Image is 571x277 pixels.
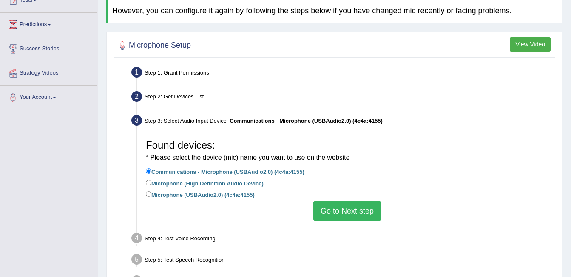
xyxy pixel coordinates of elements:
a: Strategy Videos [0,61,97,83]
a: Success Stories [0,37,97,58]
div: Step 5: Test Speech Recognition [128,251,558,270]
label: Microphone (High Definition Audio Device) [146,178,264,188]
h2: Microphone Setup [116,39,191,52]
label: Microphone (USBAudio2.0) (4c4a:4155) [146,190,255,199]
button: Go to Next step [313,201,381,221]
input: Microphone (High Definition Audio Device) [146,180,151,185]
b: Communications - Microphone (USBAudio2.0) (4c4a:4155) [230,118,383,124]
h3: Found devices: [146,140,548,162]
h4: However, you can configure it again by following the steps below if you have changed mic recently... [112,7,558,15]
a: Predictions [0,13,97,34]
div: Step 4: Test Voice Recording [128,230,558,249]
div: Step 2: Get Devices List [128,89,558,107]
button: View Video [510,37,551,52]
div: Step 1: Grant Permissions [128,64,558,83]
span: – [227,118,383,124]
label: Communications - Microphone (USBAudio2.0) (4c4a:4155) [146,167,304,176]
small: * Please select the device (mic) name you want to use on the website [146,154,349,161]
div: Step 3: Select Audio Input Device [128,113,558,131]
input: Communications - Microphone (USBAudio2.0) (4c4a:4155) [146,168,151,174]
input: Microphone (USBAudio2.0) (4c4a:4155) [146,191,151,197]
a: Your Account [0,86,97,107]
